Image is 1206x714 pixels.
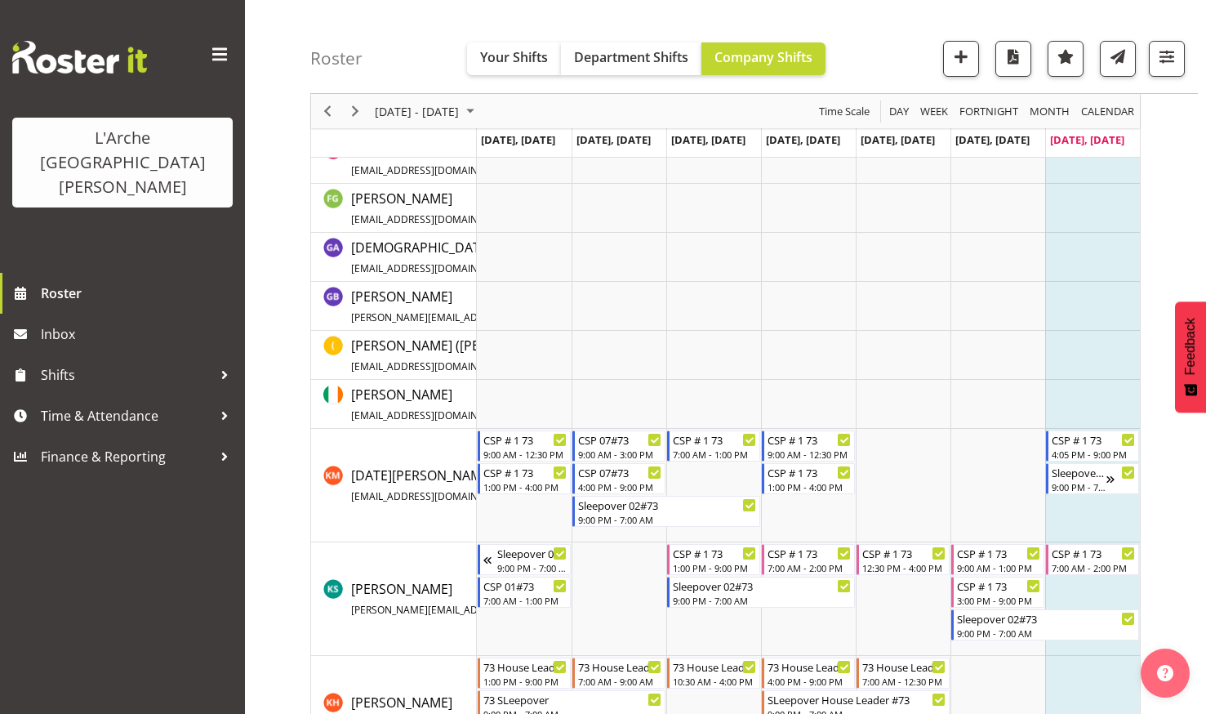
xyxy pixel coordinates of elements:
[673,675,756,688] div: 10:30 AM - 4:00 PM
[311,233,477,282] td: Gay Andrade resource
[1028,101,1071,122] span: Month
[41,322,237,346] span: Inbox
[311,282,477,331] td: Gillian Bradshaw resource
[995,41,1031,77] button: Download a PDF of the roster according to the set date range.
[351,190,585,227] span: [PERSON_NAME]
[467,42,561,75] button: Your Shifts
[768,675,851,688] div: 4:00 PM - 9:00 PM
[478,431,571,462] div: Kartik Mahajan"s event - CSP # 1 73 Begin From Monday, September 1, 2025 at 9:00:00 AM GMT+12:00 ...
[768,464,851,480] div: CSP # 1 73
[351,386,656,423] span: [PERSON_NAME]
[572,431,665,462] div: Kartik Mahajan"s event - CSP 07#73 Begin From Tuesday, September 2, 2025 at 9:00:00 AM GMT+12:00 ...
[1100,41,1136,77] button: Send a list of all shifts for the selected filtered period to all rostered employees.
[372,101,482,122] button: September 01 - 07, 2025
[862,561,946,574] div: 12:30 PM - 4:00 PM
[918,101,951,122] button: Timeline Week
[762,658,855,689] div: Kathryn Hunt"s event - 73 House Leader Begin From Thursday, September 4, 2025 at 4:00:00 PM GMT+1...
[310,49,363,68] h4: Roster
[578,658,661,675] div: 73 House Leader
[483,578,567,594] div: CSP 01#73
[483,658,567,675] div: 73 House Leader
[762,463,855,494] div: Kartik Mahajan"s event - CSP # 1 73 Begin From Thursday, September 4, 2025 at 1:00:00 PM GMT+12:0...
[578,497,756,513] div: Sleepover 02#73
[311,429,477,542] td: Kartik Mahajan resource
[311,135,477,184] td: Crissandra Cruz resource
[578,464,661,480] div: CSP 07#73
[768,545,851,561] div: CSP # 1 73
[768,561,851,574] div: 7:00 AM - 2:00 PM
[351,163,514,177] span: [EMAIL_ADDRESS][DOMAIN_NAME]
[943,41,979,77] button: Add a new shift
[311,380,477,429] td: Karen Herbert resource
[1052,561,1135,574] div: 7:00 AM - 2:00 PM
[957,627,1135,640] div: 9:00 PM - 7:00 AM
[667,658,760,689] div: Kathryn Hunt"s event - 73 House Leader Begin From Wednesday, September 3, 2025 at 10:30:00 AM GMT...
[1046,463,1139,494] div: Kartik Mahajan"s event - Sleepover 02#73 Begin From Sunday, September 7, 2025 at 9:00:00 PM GMT+1...
[480,48,548,66] span: Your Shifts
[673,658,756,675] div: 73 House Leader
[483,464,567,480] div: CSP # 1 73
[768,658,851,675] div: 73 House Leader
[1157,665,1173,681] img: help-xxl-2.png
[888,101,910,122] span: Day
[673,578,851,594] div: Sleepover 02#73
[673,431,756,448] div: CSP # 1 73
[351,189,585,228] a: [PERSON_NAME][EMAIL_ADDRESS][DOMAIN_NAME]
[1079,101,1136,122] span: calendar
[667,544,760,575] div: Katherine Shaw"s event - CSP # 1 73 Begin From Wednesday, September 3, 2025 at 1:00:00 PM GMT+12:...
[497,545,567,561] div: Sleepover 02#73
[351,580,656,618] span: [PERSON_NAME]
[1079,101,1137,122] button: Month
[762,431,855,462] div: Kartik Mahajan"s event - CSP # 1 73 Begin From Thursday, September 4, 2025 at 9:00:00 AM GMT+12:0...
[351,466,585,505] a: [DATE][PERSON_NAME][EMAIL_ADDRESS][DOMAIN_NAME]
[817,101,873,122] button: Time Scale
[351,212,514,226] span: [EMAIL_ADDRESS][DOMAIN_NAME]
[578,431,661,448] div: CSP 07#73
[351,287,732,326] a: [PERSON_NAME][PERSON_NAME][EMAIL_ADDRESS][DOMAIN_NAME][PERSON_NAME]
[478,544,571,575] div: Katherine Shaw"s event - Sleepover 02#73 Begin From Sunday, August 31, 2025 at 9:00:00 PM GMT+12:...
[673,594,851,607] div: 9:00 PM - 7:00 AM
[1052,431,1135,448] div: CSP # 1 73
[957,561,1040,574] div: 9:00 AM - 1:00 PM
[673,561,756,574] div: 1:00 PM - 9:00 PM
[857,658,950,689] div: Kathryn Hunt"s event - 73 House Leader Begin From Friday, September 5, 2025 at 7:00:00 AM GMT+12:...
[576,132,651,147] span: [DATE], [DATE]
[483,480,567,493] div: 1:00 PM - 4:00 PM
[351,261,514,275] span: [EMAIL_ADDRESS][DOMAIN_NAME]
[341,94,369,128] div: Next
[41,363,212,387] span: Shifts
[351,310,667,324] span: [PERSON_NAME][EMAIL_ADDRESS][DOMAIN_NAME][PERSON_NAME]
[351,408,590,422] span: [EMAIL_ADDRESS][DOMAIN_NAME][PERSON_NAME]
[478,577,571,608] div: Katherine Shaw"s event - CSP 01#73 Begin From Monday, September 1, 2025 at 7:00:00 AM GMT+12:00 E...
[957,545,1040,561] div: CSP # 1 73
[351,238,594,277] a: [DEMOGRAPHIC_DATA][PERSON_NAME][EMAIL_ADDRESS][DOMAIN_NAME]
[351,337,670,374] span: [PERSON_NAME] ([PERSON_NAME]) [PERSON_NAME]
[351,579,656,618] a: [PERSON_NAME][PERSON_NAME][EMAIL_ADDRESS][DOMAIN_NAME]
[1046,431,1139,462] div: Kartik Mahajan"s event - CSP # 1 73 Begin From Sunday, September 7, 2025 at 4:05:00 PM GMT+12:00 ...
[768,480,851,493] div: 1:00 PM - 4:00 PM
[481,132,555,147] span: [DATE], [DATE]
[766,132,840,147] span: [DATE], [DATE]
[671,132,745,147] span: [DATE], [DATE]
[578,480,661,493] div: 4:00 PM - 9:00 PM
[1052,480,1106,493] div: 9:00 PM - 7:00 AM
[768,691,946,707] div: SLeepover House Leader #73
[351,140,585,179] a: [PERSON_NAME][EMAIL_ADDRESS][DOMAIN_NAME]
[29,126,216,199] div: L'Arche [GEOGRAPHIC_DATA][PERSON_NAME]
[957,101,1021,122] button: Fortnight
[572,496,760,527] div: Kartik Mahajan"s event - Sleepover 02#73 Begin From Tuesday, September 2, 2025 at 9:00:00 PM GMT+...
[857,544,950,575] div: Katherine Shaw"s event - CSP # 1 73 Begin From Friday, September 5, 2025 at 12:30:00 PM GMT+12:00...
[41,281,237,306] span: Roster
[574,48,688,66] span: Department Shifts
[714,48,812,66] span: Company Shifts
[41,444,212,469] span: Finance & Reporting
[1052,464,1106,480] div: Sleepover 02#73
[1046,544,1139,575] div: Katherine Shaw"s event - CSP # 1 73 Begin From Sunday, September 7, 2025 at 7:00:00 AM GMT+12:00 ...
[572,463,665,494] div: Kartik Mahajan"s event - CSP 07#73 Begin From Tuesday, September 2, 2025 at 4:00:00 PM GMT+12:00 ...
[483,431,567,448] div: CSP # 1 73
[768,448,851,461] div: 9:00 AM - 12:30 PM
[483,594,567,607] div: 7:00 AM - 1:00 PM
[572,658,665,689] div: Kathryn Hunt"s event - 73 House Leader Begin From Tuesday, September 2, 2025 at 7:00:00 AM GMT+12...
[1052,545,1135,561] div: CSP # 1 73
[957,610,1135,627] div: Sleepover 02#73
